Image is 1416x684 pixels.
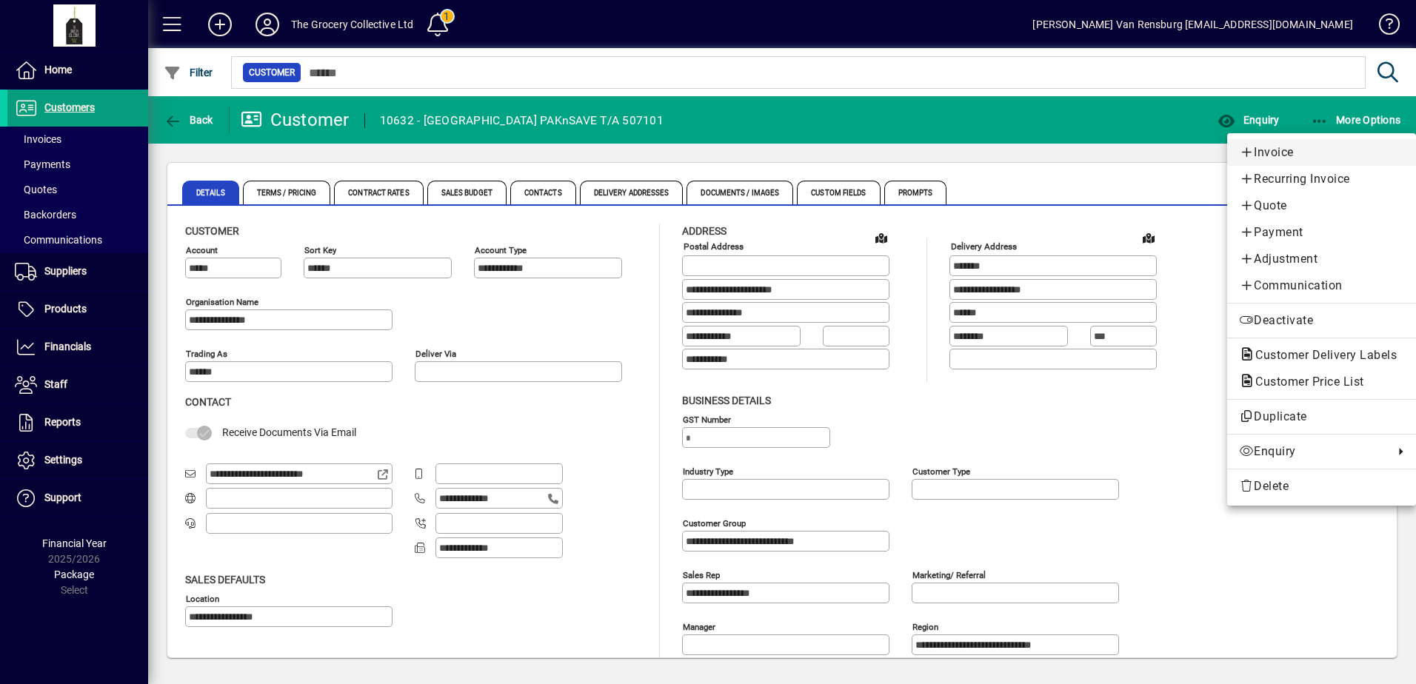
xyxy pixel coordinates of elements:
span: Communication [1239,277,1404,295]
span: Invoice [1239,144,1404,161]
button: Deactivate customer [1227,307,1416,334]
span: Quote [1239,197,1404,215]
span: Customer Delivery Labels [1239,348,1404,362]
span: Recurring Invoice [1239,170,1404,188]
span: Duplicate [1239,408,1404,426]
span: Deactivate [1239,312,1404,329]
span: Payment [1239,224,1404,241]
span: Customer Price List [1239,375,1372,389]
span: Adjustment [1239,250,1404,268]
span: Enquiry [1239,443,1386,460]
span: Delete [1239,477,1404,495]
